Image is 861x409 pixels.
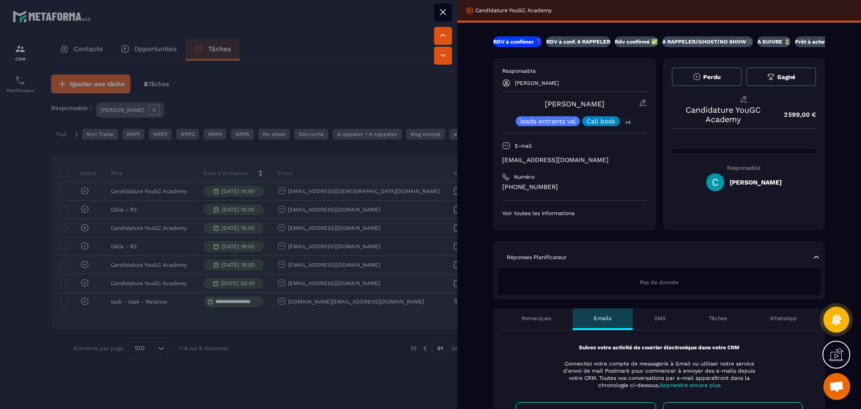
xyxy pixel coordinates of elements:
[757,38,791,45] p: A SUIVRE ⏳
[795,38,840,45] p: Prêt à acheter 🎰
[502,156,647,164] p: [EMAIL_ADDRESS][DOMAIN_NAME]
[777,74,796,80] span: Gagné
[660,382,721,388] span: Apprendre encore plus
[775,106,816,123] p: 2 599,00 €
[507,254,567,261] p: Réponses Planificateur
[672,165,817,171] p: Responsable
[662,38,753,45] p: A RAPPELER/GHOST/NO SHOW✖️
[516,344,803,351] p: Suivez votre activité de courrier électronique dans votre CRM
[514,173,535,180] p: Numéro
[545,100,604,108] a: [PERSON_NAME]
[823,373,850,400] div: Ouvrir le chat
[502,210,647,217] p: Voir toutes les informations
[730,179,782,186] h5: [PERSON_NAME]
[502,67,647,75] p: Responsable
[520,118,575,124] p: leads entrants vsl
[515,80,559,86] p: [PERSON_NAME]
[672,67,742,86] button: Perdu
[515,142,532,150] p: E-mail
[622,118,634,127] p: +4
[475,7,552,14] p: Candidature YouGC Academy
[557,360,761,389] p: Connectez votre compte de messagerie à Gmail ou utiliser notre service d'envoi de mail Postmark p...
[546,38,610,45] p: RDV à conf. A RAPPELER
[522,315,551,322] p: Remarques
[640,279,678,286] span: Pas de donnée
[654,315,666,322] p: SMS
[493,38,542,45] p: RDV à confimer ❓
[594,315,611,322] p: Emails
[587,118,615,124] p: Call book
[502,183,647,191] p: [PHONE_NUMBER]
[703,74,721,80] span: Perdu
[672,105,775,124] p: Candidature YouGC Academy
[709,315,727,322] p: Tâches
[770,315,797,322] p: WhatsApp
[615,38,658,45] p: Rdv confirmé ✅
[746,67,816,86] button: Gagné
